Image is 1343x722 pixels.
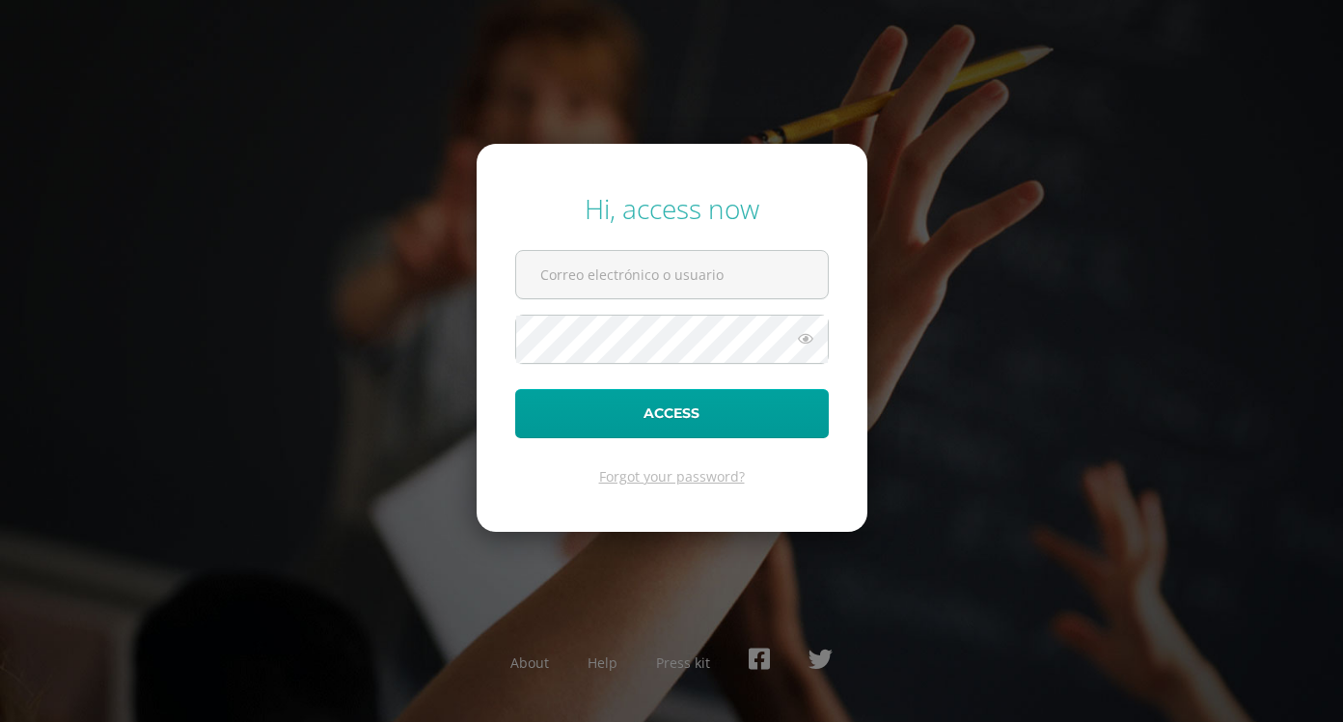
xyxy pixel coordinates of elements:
[510,653,549,672] a: About
[515,190,829,227] div: Hi, access now
[656,653,710,672] a: Press kit
[515,389,829,438] button: Access
[516,251,828,298] input: Correo electrónico o usuario
[599,467,745,486] a: Forgot your password?
[588,653,617,672] a: Help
